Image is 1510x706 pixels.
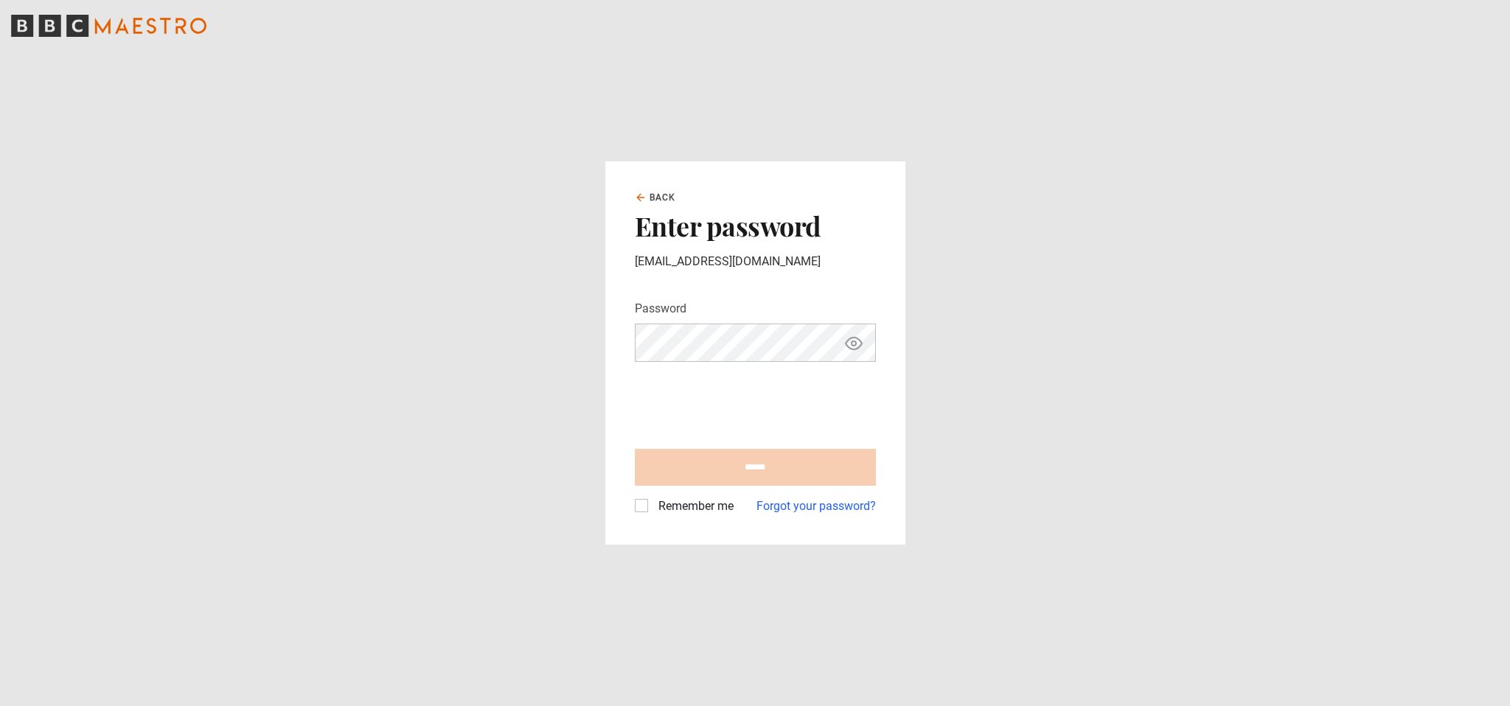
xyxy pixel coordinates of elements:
[635,253,876,270] p: [EMAIL_ADDRESS][DOMAIN_NAME]
[635,374,859,431] iframe: reCAPTCHA
[756,497,876,515] a: Forgot your password?
[635,210,876,241] h2: Enter password
[635,300,686,318] label: Password
[841,330,866,356] button: Show password
[650,191,676,204] span: Back
[11,15,206,37] svg: BBC Maestro
[653,497,734,515] label: Remember me
[635,191,676,204] a: Back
